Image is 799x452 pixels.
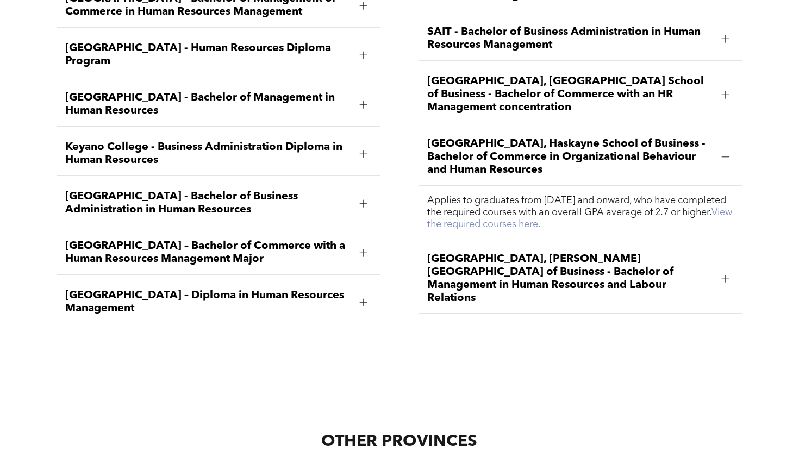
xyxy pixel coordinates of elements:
span: [GEOGRAPHIC_DATA] – Diploma in Human Resources Management [65,289,351,315]
span: Keyano College - Business Administration Diploma in Human Resources [65,141,351,167]
span: [GEOGRAPHIC_DATA] - Bachelor of Business Administration in Human Resources [65,190,351,216]
span: [GEOGRAPHIC_DATA] - Bachelor of Management in Human Resources [65,91,351,117]
span: [GEOGRAPHIC_DATA], Haskayne School of Business - Bachelor of Commerce in Organizational Behaviour... [427,137,713,177]
span: [GEOGRAPHIC_DATA] – Bachelor of Commerce with a Human Resources Management Major [65,240,351,266]
span: SAIT - Bachelor of Business Administration in Human Resources Management [427,26,713,52]
span: OTHER PROVINCES [321,434,477,450]
span: Applies to graduates from [DATE] and onward, who have completed the required courses with an over... [427,196,732,229]
span: [GEOGRAPHIC_DATA], [GEOGRAPHIC_DATA] School of Business - Bachelor of Commerce with an HR Managem... [427,75,713,114]
span: [GEOGRAPHIC_DATA] - Human Resources Diploma Program [65,42,351,68]
span: [GEOGRAPHIC_DATA], [PERSON_NAME][GEOGRAPHIC_DATA] of Business - Bachelor of Management in Human R... [427,253,713,305]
